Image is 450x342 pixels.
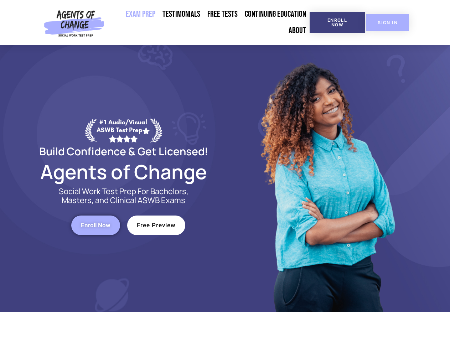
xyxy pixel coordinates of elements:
[204,6,241,22] a: Free Tests
[107,6,310,39] nav: Menu
[122,6,159,22] a: Exam Prep
[22,146,225,156] h2: Build Confidence & Get Licensed!
[159,6,204,22] a: Testimonials
[378,20,398,25] span: SIGN IN
[71,216,120,235] a: Enroll Now
[255,45,398,312] img: Website Image 1 (1)
[81,222,110,228] span: Enroll Now
[51,187,197,205] p: Social Work Test Prep For Bachelors, Masters, and Clinical ASWB Exams
[366,14,409,31] a: SIGN IN
[97,118,150,142] div: #1 Audio/Visual ASWB Test Prep
[321,18,353,27] span: Enroll Now
[285,22,310,39] a: About
[310,12,365,33] a: Enroll Now
[22,164,225,180] h2: Agents of Change
[241,6,310,22] a: Continuing Education
[137,222,176,228] span: Free Preview
[127,216,185,235] a: Free Preview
